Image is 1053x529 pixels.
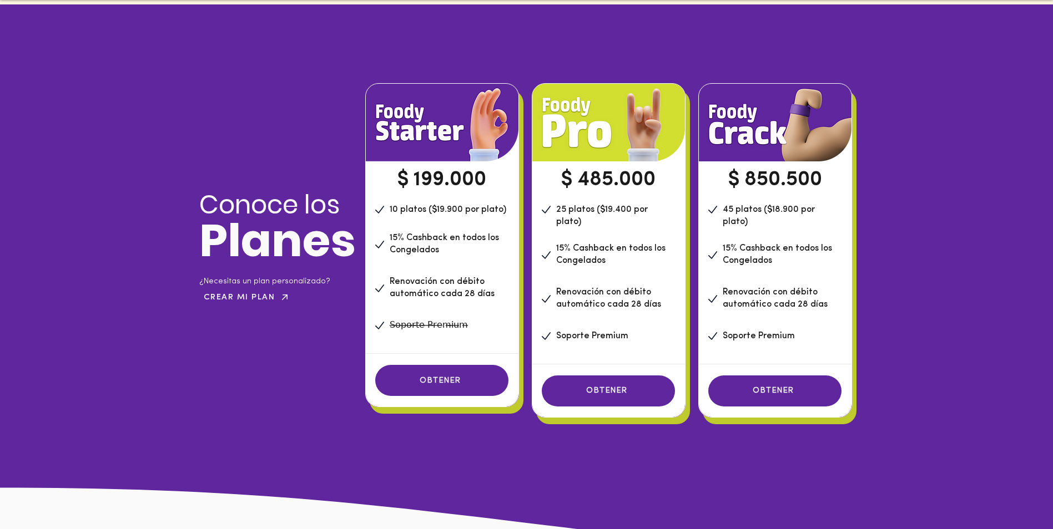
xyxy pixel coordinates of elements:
img: foody-member-starter-plan.png [366,84,518,161]
span: Soporte Premium [556,332,628,340]
span: $ 199.000 [397,170,486,190]
span: 10 platos ($19.900 por plato) [390,205,506,214]
span: ¿Necesitas un plan personalizado? [199,277,330,286]
span: OBTENER [420,377,461,385]
span: 15% Cashback en todos los Congelados [556,244,666,265]
img: foody-member-starter-plan.png [532,84,685,161]
span: Soporte Premium [723,332,795,340]
span: CREAR MI PLAN [204,293,275,302]
span: OBTENER [586,386,628,395]
span: 15% Cashback en todos los Congelados [723,244,832,265]
a: OBTENER [375,365,508,396]
span: Planes [199,208,356,272]
a: CREAR MI PLAN [199,291,295,304]
iframe: Messagebird Livechat Widget [989,465,1042,518]
span: 15% Cashback en todos los Congelados [390,233,499,255]
a: OBTENER [708,375,842,406]
span: 25 platos ($19.400 por plato) [556,205,648,226]
span: $ 850.500 [728,170,822,190]
span: OBTENER [753,386,794,395]
span: Renovación con débito automático cada 28 días [390,277,495,298]
span: Renovación con débito automático cada 28 días [723,288,828,309]
span: Conoce los [199,187,340,222]
a: OBTENER [542,375,675,406]
span: Renovación con débito automático cada 28 días [556,288,661,309]
img: foody-member-starter-plan.png [699,84,852,161]
span: 45 platos ($18.900 por plato) [723,205,815,226]
span: S̶o̶p̶o̶r̶t̶e̶ ̶P̶r̶e̶m̶i̶u̶m̶ [390,321,468,330]
span: $ 485.000 [561,170,656,190]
